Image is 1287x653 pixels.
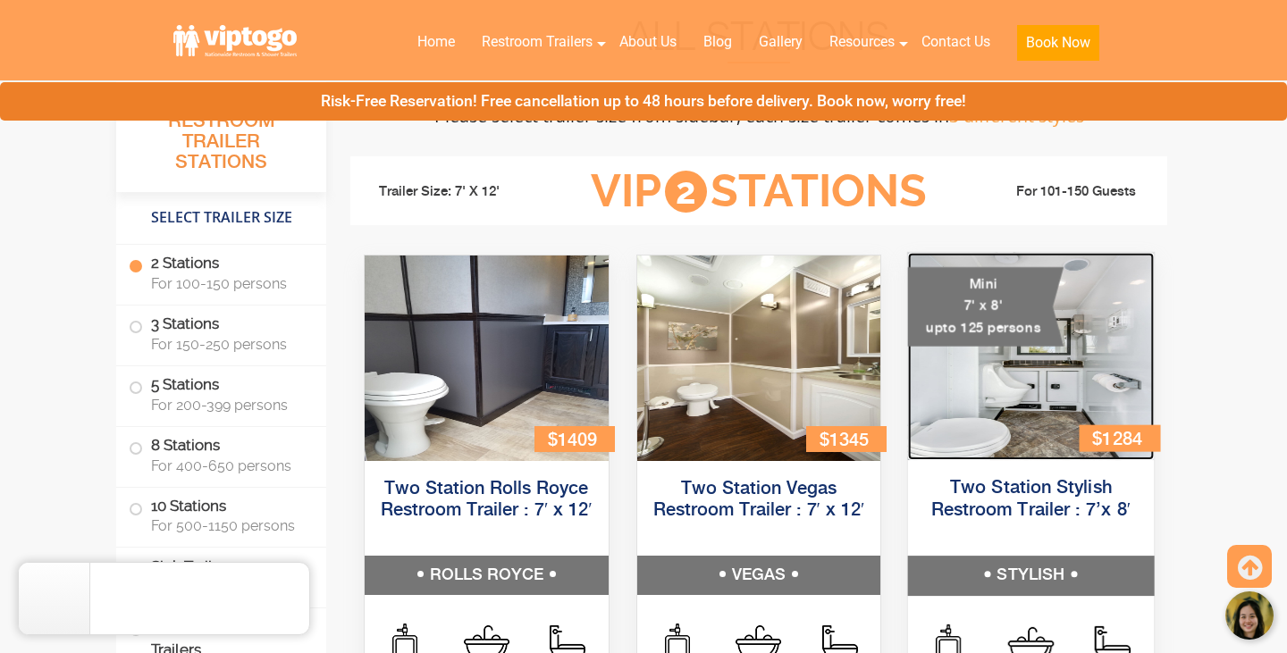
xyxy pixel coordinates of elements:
[931,479,1131,519] a: Two Station Stylish Restroom Trailer : 7’x 8′
[151,517,305,534] span: For 500-1150 persons
[908,22,1004,62] a: Contact Us
[563,167,955,216] h3: VIP Stations
[129,488,314,543] label: 10 Stations
[606,22,690,62] a: About Us
[908,253,1154,460] img: A mini restroom trailer with two separate stations and separate doors for males and females
[690,22,745,62] a: Blog
[653,480,865,520] a: Two Station Vegas Restroom Trailer : 7′ x 12′
[404,22,468,62] a: Home
[637,556,881,595] h5: VEGAS
[1004,22,1113,71] a: Book Now
[468,22,606,62] a: Restroom Trailers
[908,267,1064,347] div: Mini 7' x 8' upto 125 persons
[151,457,305,474] span: For 400-650 persons
[1080,424,1161,450] div: $1284
[116,201,326,235] h4: Select Trailer Size
[745,22,816,62] a: Gallery
[816,22,908,62] a: Resources
[129,548,314,603] label: Sink Trailer
[365,556,609,595] h5: ROLLS ROYCE
[908,556,1154,595] h5: STYLISH
[1017,25,1099,61] button: Book Now
[129,306,314,361] label: 3 Stations
[151,336,305,353] span: For 150-250 persons
[381,480,593,520] a: Two Station Rolls Royce Restroom Trailer : 7′ x 12′
[637,255,881,461] img: Side view of two station restroom trailer with separate doors for males and females
[955,181,1155,203] li: For 101-150 Guests
[129,366,314,422] label: 5 Stations
[116,85,326,192] h3: All Portable Restroom Trailer Stations
[1019,578,1287,653] iframe: Live Chat Button
[365,255,609,461] img: Side view of two station restroom trailer with separate doors for males and females
[151,397,305,414] span: For 200-399 persons
[129,427,314,482] label: 8 Stations
[151,275,305,292] span: For 100-150 persons
[806,426,887,452] div: $1345
[129,245,314,300] label: 2 Stations
[363,165,563,219] li: Trailer Size: 7' X 12'
[665,171,707,213] span: 2
[534,426,615,452] div: $1409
